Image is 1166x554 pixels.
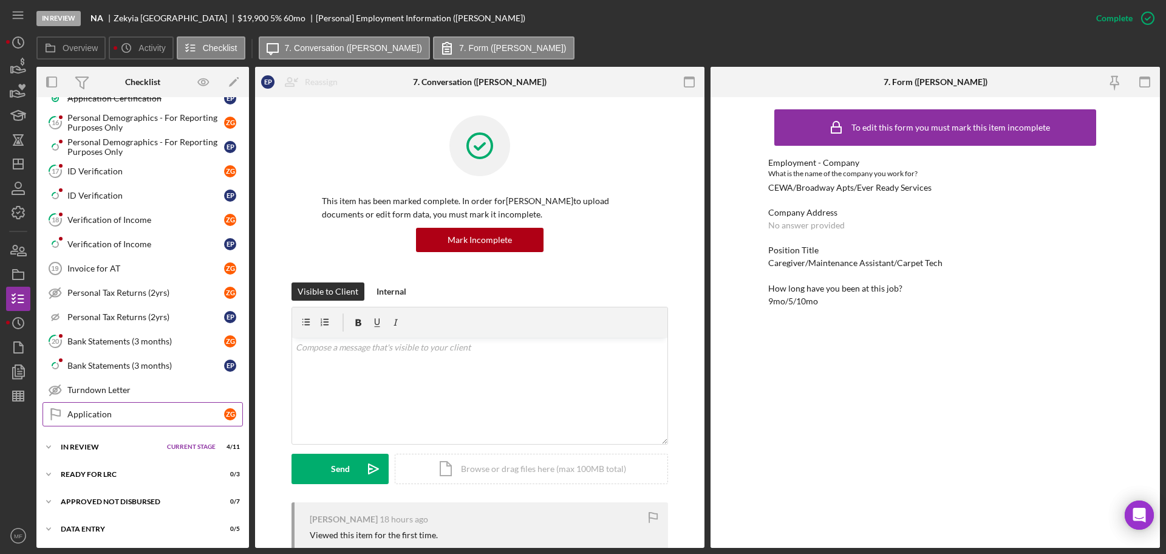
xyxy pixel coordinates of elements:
div: Personal Demographics - For Reporting Purposes Only [67,113,224,132]
text: MF [14,533,22,539]
tspan: 16 [52,118,60,126]
div: ID Verification [67,191,224,200]
a: Application CertificationEP [43,86,243,111]
div: CEWA/Broadway Apts/Ever Ready Services [768,183,932,193]
div: [PERSON_NAME] [310,515,378,524]
div: ID Verification [67,166,224,176]
span: $19,900 [237,13,268,23]
div: Verification of Income [67,215,224,225]
div: 60 mo [284,13,305,23]
div: E P [224,92,236,104]
a: ApplicationZG [43,402,243,426]
button: Mark Incomplete [416,228,544,252]
div: Z G [224,335,236,347]
a: Turndown Letter [43,378,243,402]
button: Visible to Client [291,282,364,301]
a: 17ID VerificationZG [43,159,243,183]
div: Application Certification [67,94,224,103]
tspan: 19 [51,265,58,272]
div: 0 / 5 [218,525,240,533]
div: E P [261,75,274,89]
div: No answer provided [768,221,845,230]
div: How long have you been at this job? [768,284,1102,293]
button: Overview [36,36,106,60]
div: Send [331,454,350,484]
div: To edit this form you must mark this item incomplete [851,123,1050,132]
div: 7. Conversation ([PERSON_NAME]) [413,77,547,87]
button: Internal [370,282,412,301]
a: 18Verification of IncomeZG [43,208,243,232]
div: Z G [224,262,236,275]
label: Checklist [203,43,237,53]
div: Zekyia [GEOGRAPHIC_DATA] [114,13,237,23]
div: Employment - Company [768,158,1102,168]
button: Activity [109,36,173,60]
div: Open Intercom Messenger [1125,501,1154,530]
div: Caregiver/Maintenance Assistant/Carpet Tech [768,258,943,268]
time: 2025-10-14 23:07 [380,515,428,524]
div: 4 / 11 [218,443,240,451]
div: Position Title [768,245,1102,255]
div: Mark Incomplete [448,228,512,252]
label: 7. Form ([PERSON_NAME]) [459,43,567,53]
div: Z G [224,165,236,177]
div: Bank Statements (3 months) [67,337,224,346]
div: Z G [224,117,236,129]
a: Bank Statements (3 months)EP [43,354,243,378]
div: Company Address [768,208,1102,217]
div: Personal Demographics - For Reporting Purposes Only [67,137,224,157]
div: Checklist [125,77,160,87]
div: E P [224,311,236,323]
button: Complete [1084,6,1160,30]
div: Viewed this item for the first time. [310,530,438,540]
tspan: 20 [52,337,60,345]
a: ID VerificationEP [43,183,243,208]
div: E P [224,190,236,202]
tspan: 18 [52,216,59,224]
div: Z G [224,408,236,420]
tspan: 17 [52,167,60,175]
div: Bank Statements (3 months) [67,361,224,371]
div: Ready for LRC [61,471,210,478]
button: EPReassign [255,70,350,94]
a: Verification of IncomeEP [43,232,243,256]
label: 7. Conversation ([PERSON_NAME]) [285,43,422,53]
div: 5 % [270,13,282,23]
div: Application [67,409,224,419]
button: Checklist [177,36,245,60]
a: 20Bank Statements (3 months)ZG [43,329,243,354]
div: In Review [61,443,161,451]
div: Reassign [305,70,338,94]
div: E P [224,360,236,372]
div: Z G [224,214,236,226]
a: Personal Tax Returns (2yrs)ZG [43,281,243,305]
a: Personal Tax Returns (2yrs)EP [43,305,243,329]
div: Turndown Letter [67,385,242,395]
span: Current Stage [167,443,216,451]
div: What is the name of the company you work for? [768,168,1102,180]
button: MF [6,524,30,548]
button: Send [291,454,389,484]
div: Invoice for AT [67,264,224,273]
div: 0 / 3 [218,471,240,478]
div: Personal Tax Returns (2yrs) [67,288,224,298]
div: Internal [377,282,406,301]
div: Visible to Client [298,282,358,301]
div: E P [224,141,236,153]
div: E P [224,238,236,250]
a: Personal Demographics - For Reporting Purposes OnlyEP [43,135,243,159]
div: 7. Form ([PERSON_NAME]) [884,77,987,87]
p: This item has been marked complete. In order for [PERSON_NAME] to upload documents or edit form d... [322,194,638,222]
div: Approved Not Disbursed [61,498,210,505]
div: Data Entry [61,525,210,533]
div: Personal Tax Returns (2yrs) [67,312,224,322]
button: 7. Form ([PERSON_NAME]) [433,36,574,60]
a: 19Invoice for ATZG [43,256,243,281]
div: [Personal] Employment Information ([PERSON_NAME]) [316,13,525,23]
a: 16Personal Demographics - For Reporting Purposes OnlyZG [43,111,243,135]
label: Activity [138,43,165,53]
div: Z G [224,287,236,299]
button: 7. Conversation ([PERSON_NAME]) [259,36,430,60]
div: Complete [1096,6,1133,30]
label: Overview [63,43,98,53]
